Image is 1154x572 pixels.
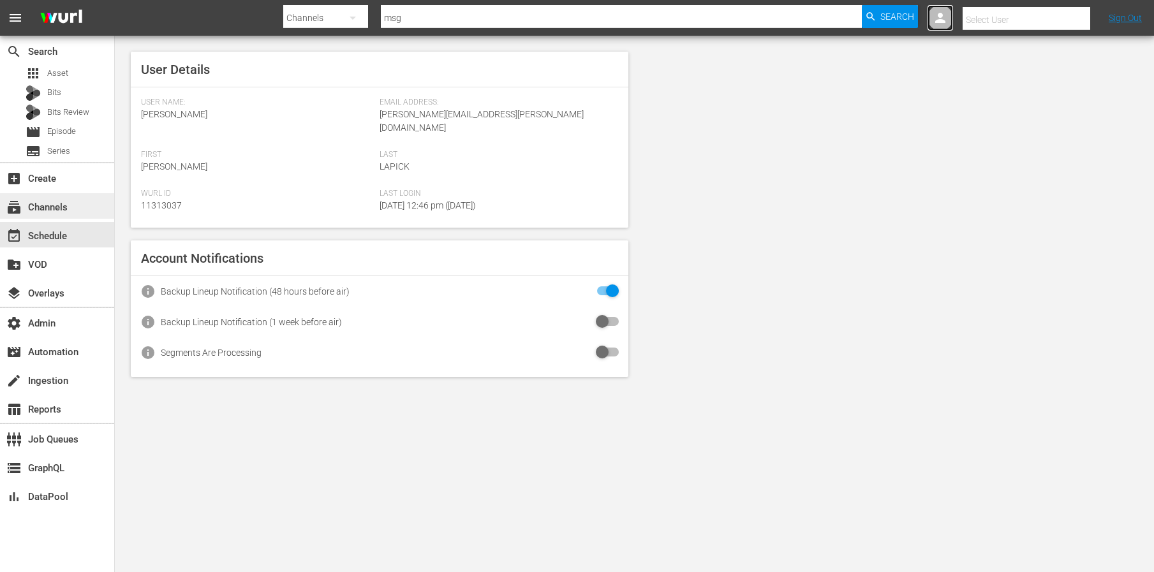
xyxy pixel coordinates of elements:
[8,10,23,26] span: menu
[880,5,914,28] span: Search
[47,106,89,119] span: Bits Review
[6,257,22,272] span: create_new_folder
[26,105,41,120] div: Bits Review
[47,125,76,138] span: Episode
[26,143,41,159] span: Series
[6,200,22,215] span: Channels
[141,161,207,172] span: [PERSON_NAME]
[140,314,156,330] span: info
[380,161,410,172] span: Lapick
[6,316,22,331] span: Admin
[47,145,70,158] span: Series
[6,432,22,447] span: Job Queues
[6,373,22,388] span: Ingestion
[161,286,350,297] div: Backup Lineup Notification (48 hours before air)
[47,86,61,99] span: Bits
[6,344,22,360] span: movie_filter
[6,460,22,476] span: GraphQL
[1109,13,1142,23] a: Sign Out
[380,98,612,108] span: Email Address:
[141,189,373,199] span: Wurl Id
[380,200,476,210] span: [DATE] 12:46 pm ([DATE])
[380,189,612,199] span: Last Login
[6,171,22,186] span: add_box
[141,251,263,266] span: Account Notifications
[380,150,612,160] span: Last
[6,44,22,59] span: Search
[380,109,584,133] span: [PERSON_NAME][EMAIL_ADDRESS][PERSON_NAME][DOMAIN_NAME]
[862,5,918,28] button: Search
[140,345,156,360] span: info
[26,124,41,140] span: Episode
[141,62,210,77] span: User Details
[161,348,262,358] div: Segments Are Processing
[140,284,156,299] span: info
[6,402,22,417] span: Reports
[26,85,41,101] div: Bits
[141,98,373,108] span: User Name:
[6,228,22,244] span: Schedule
[6,286,22,301] span: Overlays
[26,66,41,81] span: Asset
[141,200,182,210] span: 11313037
[31,3,92,33] img: ans4CAIJ8jUAAAAAAAAAAAAAAAAAAAAAAAAgQb4GAAAAAAAAAAAAAAAAAAAAAAAAJMjXAAAAAAAAAAAAAAAAAAAAAAAAgAT5G...
[141,109,207,119] span: [PERSON_NAME]
[47,67,68,80] span: Asset
[6,489,22,504] span: DataPool
[141,150,373,160] span: First
[161,317,342,327] div: Backup Lineup Notification (1 week before air)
